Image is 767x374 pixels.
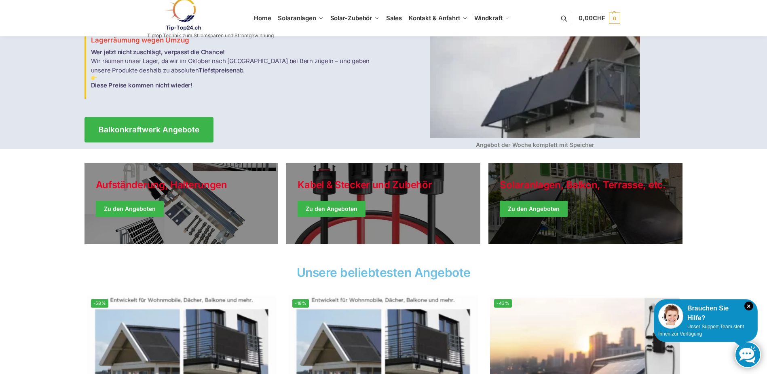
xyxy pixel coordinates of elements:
[658,304,683,329] img: Customer service
[476,141,594,148] strong: Angebot der Woche komplett mit Speicher
[85,117,213,142] a: Balkonkraftwerk Angebote
[593,14,605,22] span: CHF
[91,81,192,89] strong: Diese Preise kommen nicht wieder!
[609,13,620,24] span: 0
[579,6,620,30] a: 0,00CHF 0
[658,304,753,323] div: Brauchen Sie Hilfe?
[409,14,460,22] span: Kontakt & Anfahrt
[91,48,225,56] strong: Wer jetzt nicht zuschlägt, verpasst die Chance!
[85,163,279,244] a: Holiday Style
[85,266,683,278] h2: Unsere beliebtesten Angebote
[658,324,744,337] span: Unser Support-Team steht Ihnen zur Verfügung
[91,75,97,81] img: Home 3
[147,33,274,38] p: Tiptop Technik zum Stromsparen und Stromgewinnung
[91,48,379,90] p: Wir räumen unser Lager, da wir im Oktober nach [GEOGRAPHIC_DATA] bei Bern zügeln – und geben unse...
[99,126,199,134] span: Balkonkraftwerk Angebote
[286,163,480,244] a: Holiday Style
[278,14,316,22] span: Solaranlagen
[199,66,236,74] strong: Tiefstpreisen
[488,163,682,244] a: Winter Jackets
[744,302,753,310] i: Schließen
[386,14,402,22] span: Sales
[91,28,379,45] h3: Lagerräumung wegen Umzug
[579,14,605,22] span: 0,00
[330,14,372,22] span: Solar-Zubehör
[474,14,503,22] span: Windkraft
